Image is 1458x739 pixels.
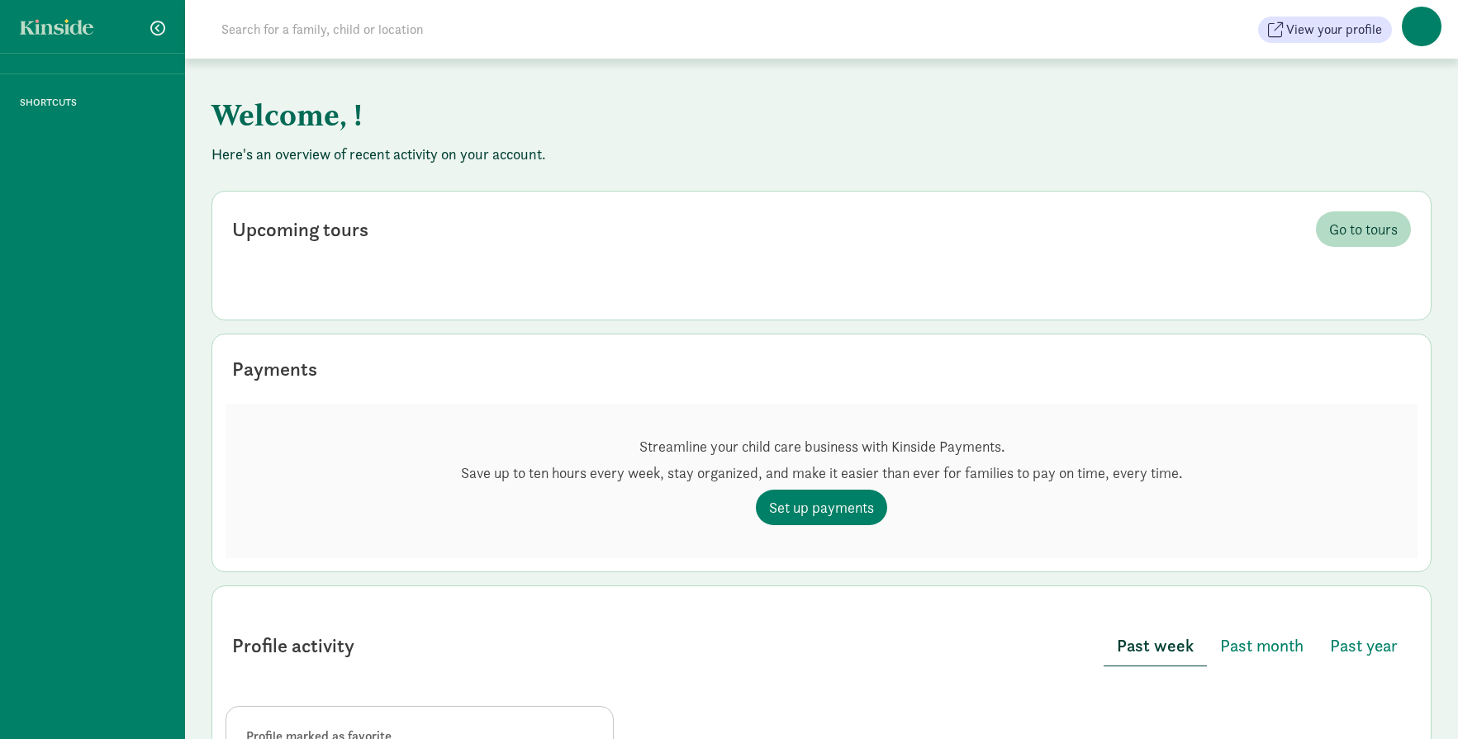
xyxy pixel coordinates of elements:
span: Past week [1117,632,1194,659]
p: Here's an overview of recent activity on your account. [211,144,1432,164]
span: Past month [1220,632,1304,659]
a: Go to tours [1316,211,1411,247]
span: Past year [1330,632,1398,659]
span: Set up payments [769,496,874,519]
div: Upcoming tours [232,215,368,244]
button: Past month [1207,626,1317,666]
p: Save up to ten hours every week, stay organized, and make it easier than ever for families to pay... [461,463,1182,483]
button: Past week [1104,626,1207,666]
a: Set up payments [756,490,887,525]
span: View your profile [1286,20,1382,40]
button: View your profile [1258,17,1392,43]
div: Payments [232,354,317,384]
p: Streamline your child care business with Kinside Payments. [461,437,1182,457]
h1: Welcome, ! [211,85,1029,144]
button: Past year [1317,626,1411,666]
span: Go to tours [1329,218,1398,240]
div: Profile activity [232,631,354,661]
input: Search for a family, child or location [211,13,675,46]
